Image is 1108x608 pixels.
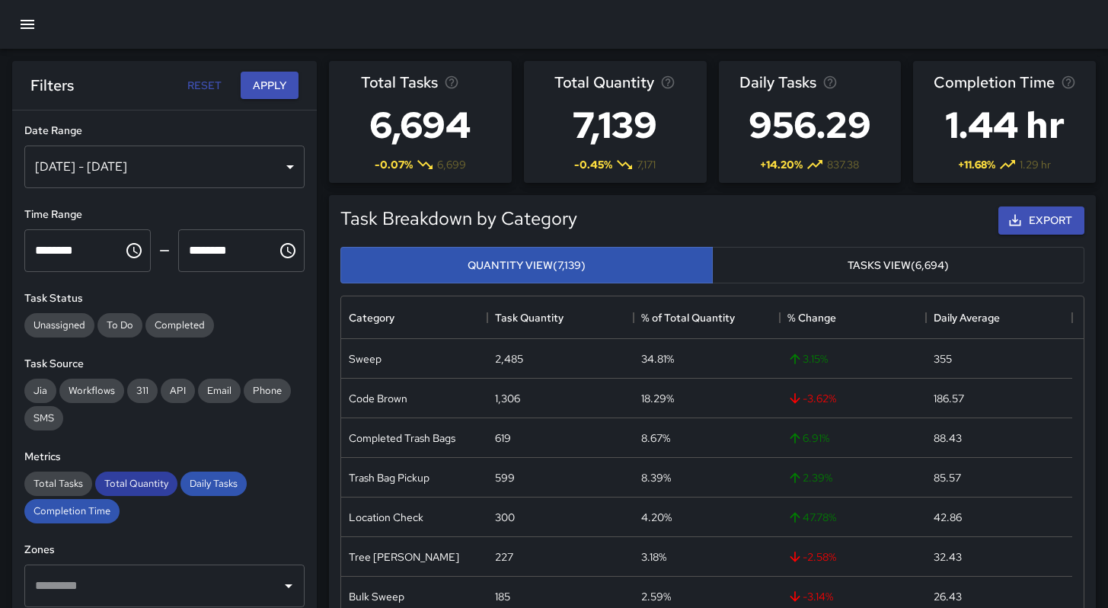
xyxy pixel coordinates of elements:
[554,70,654,94] span: Total Quantity
[24,123,305,139] h6: Date Range
[161,379,195,403] div: API
[495,589,510,604] div: 185
[145,313,214,338] div: Completed
[24,449,305,466] h6: Metrics
[180,472,247,496] div: Daily Tasks
[361,70,438,94] span: Total Tasks
[634,296,780,339] div: % of Total Quantity
[180,72,228,100] button: Reset
[24,290,305,307] h6: Task Status
[787,391,836,406] span: -3.62 %
[59,384,124,397] span: Workflows
[198,384,241,397] span: Email
[739,70,816,94] span: Daily Tasks
[660,75,675,90] svg: Total task quantity in the selected period, compared to the previous period.
[641,510,672,525] div: 4.20%
[161,384,195,397] span: API
[934,94,1076,155] h3: 1.44 hr
[127,384,158,397] span: 311
[495,430,511,446] div: 619
[641,549,666,565] div: 3.18%
[495,351,523,366] div: 2,485
[934,470,961,485] div: 85.57
[24,206,305,223] h6: Time Range
[361,94,480,155] h3: 6,694
[340,206,577,231] h5: Task Breakdown by Category
[934,549,962,565] div: 32.43
[24,146,305,188] div: [DATE] - [DATE]
[24,411,63,424] span: SMS
[97,318,142,331] span: To Do
[495,549,513,565] div: 227
[24,406,63,430] div: SMS
[787,470,832,485] span: 2.39 %
[59,379,124,403] div: Workflows
[934,70,1055,94] span: Completion Time
[244,384,291,397] span: Phone
[934,351,952,366] div: 355
[341,296,487,339] div: Category
[1020,157,1051,172] span: 1.29 hr
[780,296,926,339] div: % Change
[24,318,94,331] span: Unassigned
[24,356,305,373] h6: Task Source
[198,379,241,403] div: Email
[127,379,158,403] div: 311
[934,510,962,525] div: 42.86
[934,589,962,604] div: 26.43
[24,379,56,403] div: Jia
[958,157,995,172] span: + 11.68 %
[437,157,466,172] span: 6,699
[495,391,520,406] div: 1,306
[349,510,423,525] div: Location Check
[641,296,735,339] div: % of Total Quantity
[641,589,671,604] div: 2.59%
[349,549,459,565] div: Tree Wells
[24,504,120,517] span: Completion Time
[95,477,177,490] span: Total Quantity
[340,247,713,284] button: Quantity View(7,139)
[760,157,803,172] span: + 14.20 %
[349,589,404,604] div: Bulk Sweep
[349,391,407,406] div: Code Brown
[574,157,612,172] span: -0.45 %
[349,296,394,339] div: Category
[637,157,656,172] span: 7,171
[495,510,515,525] div: 300
[787,510,836,525] span: 47.78 %
[24,499,120,523] div: Completion Time
[787,430,829,446] span: 6.91 %
[273,235,303,266] button: Choose time, selected time is 11:59 PM
[244,379,291,403] div: Phone
[554,94,675,155] h3: 7,139
[641,391,674,406] div: 18.29%
[278,575,299,597] button: Open
[24,542,305,558] h6: Zones
[24,313,94,338] div: Unassigned
[787,589,833,604] span: -3.14 %
[487,296,634,339] div: Task Quantity
[444,75,459,90] svg: Total number of tasks in the selected period, compared to the previous period.
[787,296,836,339] div: % Change
[119,235,149,266] button: Choose time, selected time is 12:00 AM
[375,157,413,172] span: -0.07 %
[180,477,247,490] span: Daily Tasks
[827,157,859,172] span: 837.38
[1061,75,1076,90] svg: Average time taken to complete tasks in the selected period, compared to the previous period.
[349,351,382,366] div: Sweep
[349,430,455,446] div: Completed Trash Bags
[926,296,1072,339] div: Daily Average
[822,75,838,90] svg: Average number of tasks per day in the selected period, compared to the previous period.
[787,351,828,366] span: 3.15 %
[495,296,564,339] div: Task Quantity
[30,73,74,98] h6: Filters
[24,472,92,496] div: Total Tasks
[97,313,142,338] div: To Do
[641,430,670,446] div: 8.67%
[934,430,962,446] div: 88.43
[95,472,177,496] div: Total Quantity
[712,247,1084,284] button: Tasks View(6,694)
[24,384,56,397] span: Jia
[934,391,964,406] div: 186.57
[641,470,671,485] div: 8.39%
